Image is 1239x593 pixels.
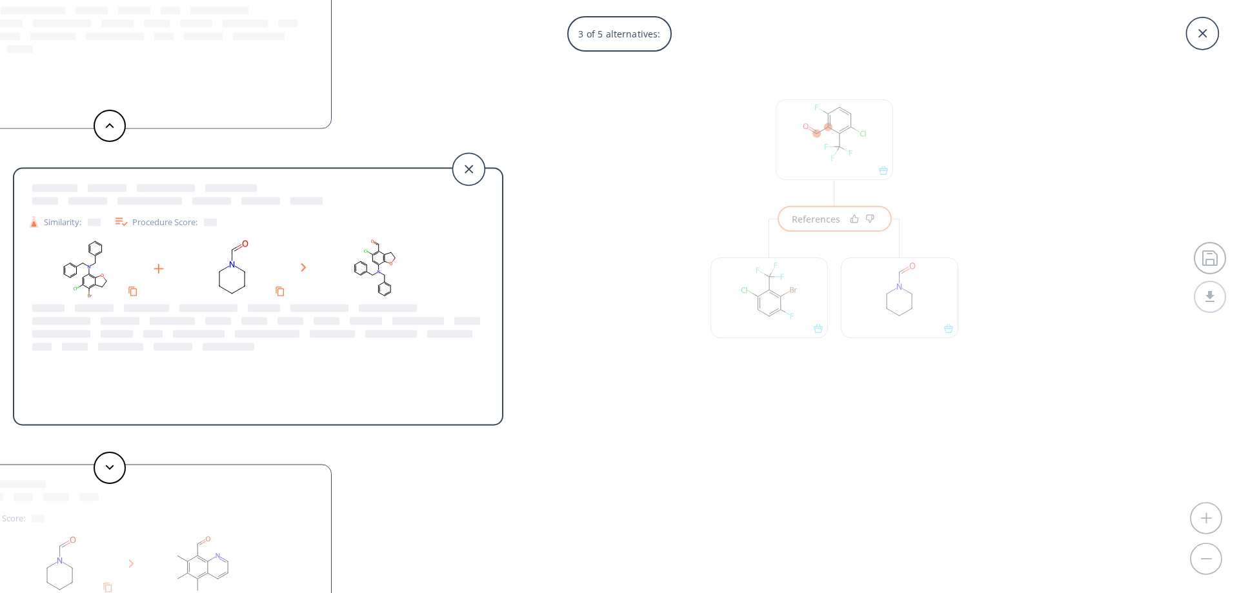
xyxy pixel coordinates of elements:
svg: Clc1cc(N(Cc2ccccc2)Cc2ccccc2)c2c(c1Br)CCO2 [27,236,143,302]
div: Procedure Score: [114,214,217,230]
svg: O=CN1CCCCC1 [174,236,290,302]
p: 3 of 5 alternatives: [572,21,667,47]
button: Copy to clipboard [123,281,143,302]
svg: O=Cc1c(Cl)cc(N(Cc2ccccc2)Cc2ccccc2)c2c1CCO2 [317,236,433,302]
button: Copy to clipboard [270,281,290,302]
div: Similarity: [27,215,101,228]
